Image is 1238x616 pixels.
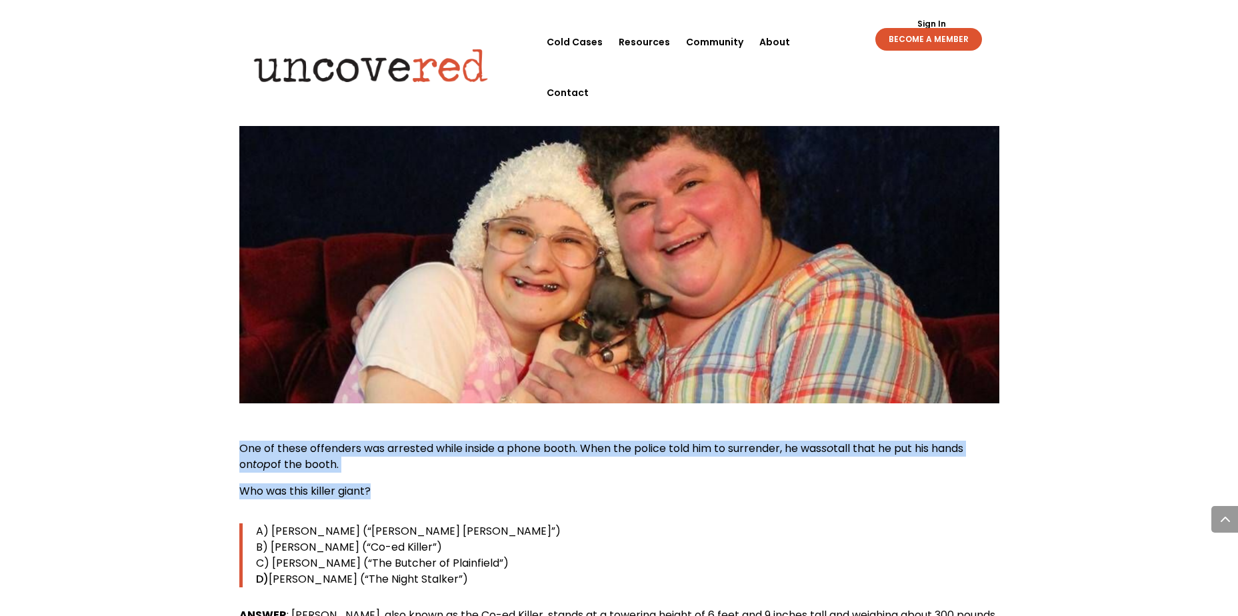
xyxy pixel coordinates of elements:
a: BECOME A MEMBER [875,28,982,51]
a: Community [686,17,743,67]
span: [PERSON_NAME] (“The Night Stalker”) [269,571,468,587]
img: GypsyandDeeDee [239,119,999,403]
span: top [253,457,271,472]
img: Uncovered logo [243,39,499,91]
p: D) [256,571,999,587]
a: Contact [547,67,589,118]
span: B) [PERSON_NAME] (“Co-ed Killer”) [256,539,442,555]
span: C) [PERSON_NAME] (“The Butcher of Plainfield”) [256,555,509,571]
span: One of these offenders was arrested while inside a phone booth. When the police told him to surre... [239,441,821,456]
span: Who was this killer giant? [239,483,371,499]
span: A) [PERSON_NAME] (“[PERSON_NAME] [PERSON_NAME]”) [256,523,561,539]
a: Resources [619,17,670,67]
span: tall that he put his hands on [239,441,963,472]
a: About [759,17,790,67]
span: so [821,441,833,456]
a: Cold Cases [547,17,603,67]
a: Sign In [910,20,953,28]
span: of the booth. [271,457,339,472]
